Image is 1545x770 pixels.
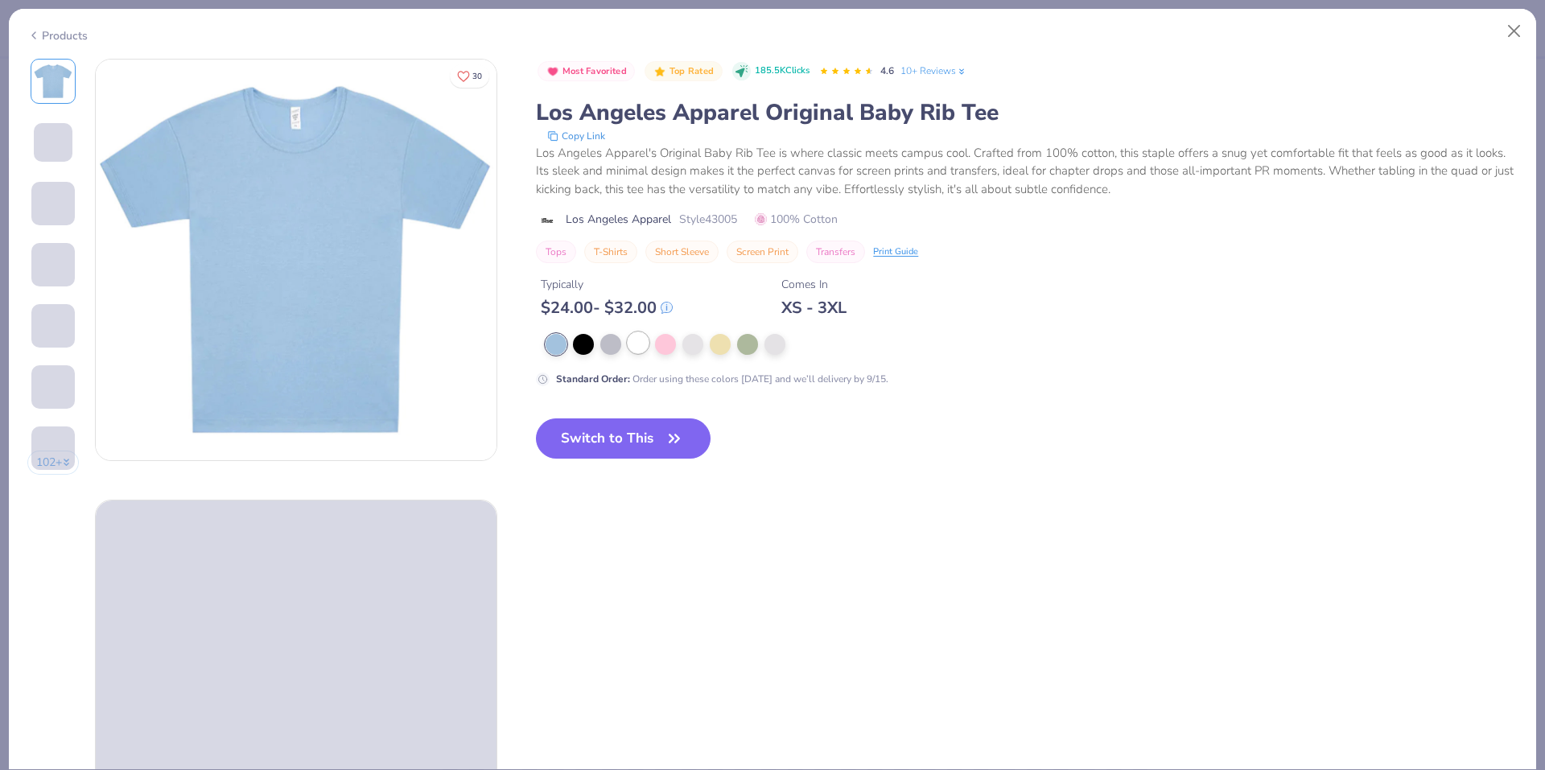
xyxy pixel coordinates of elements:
img: Most Favorited sort [546,65,559,78]
button: copy to clipboard [542,128,610,144]
strong: Standard Order : [556,373,630,385]
img: User generated content [31,409,34,452]
span: 30 [472,72,482,80]
span: Top Rated [669,67,715,76]
div: Comes In [781,276,847,293]
img: Top Rated sort [653,65,666,78]
span: 100% Cotton [755,211,838,228]
button: Short Sleeve [645,241,719,263]
div: Typically [541,276,673,293]
div: Order using these colors [DATE] and we’ll delivery by 9/15. [556,372,888,386]
img: User generated content [31,225,34,269]
button: Screen Print [727,241,798,263]
img: User generated content [31,470,34,513]
span: 4.6 [880,64,894,77]
img: User generated content [31,348,34,391]
span: 185.5K Clicks [755,64,810,78]
button: Tops [536,241,576,263]
div: XS - 3XL [781,298,847,318]
img: User generated content [31,286,34,330]
img: brand logo [536,214,558,227]
div: Print Guide [873,245,918,259]
div: $ 24.00 - $ 32.00 [541,298,673,318]
button: Close [1499,16,1530,47]
button: Badge Button [645,61,722,82]
span: Style 43005 [679,211,737,228]
a: 10+ Reviews [900,64,967,78]
button: Transfers [806,241,865,263]
button: T-Shirts [584,241,637,263]
span: Most Favorited [562,67,627,76]
button: Switch to This [536,418,711,459]
button: Like [450,64,489,88]
div: Products [27,27,88,44]
div: Los Angeles Apparel's Original Baby Rib Tee is where classic meets campus cool. Crafted from 100%... [536,144,1518,199]
span: Los Angeles Apparel [566,211,671,228]
button: 102+ [27,451,80,475]
button: Badge Button [538,61,635,82]
div: Los Angeles Apparel Original Baby Rib Tee [536,97,1518,128]
img: Front [34,62,72,101]
img: Front [96,60,496,460]
div: 4.6 Stars [819,59,874,84]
